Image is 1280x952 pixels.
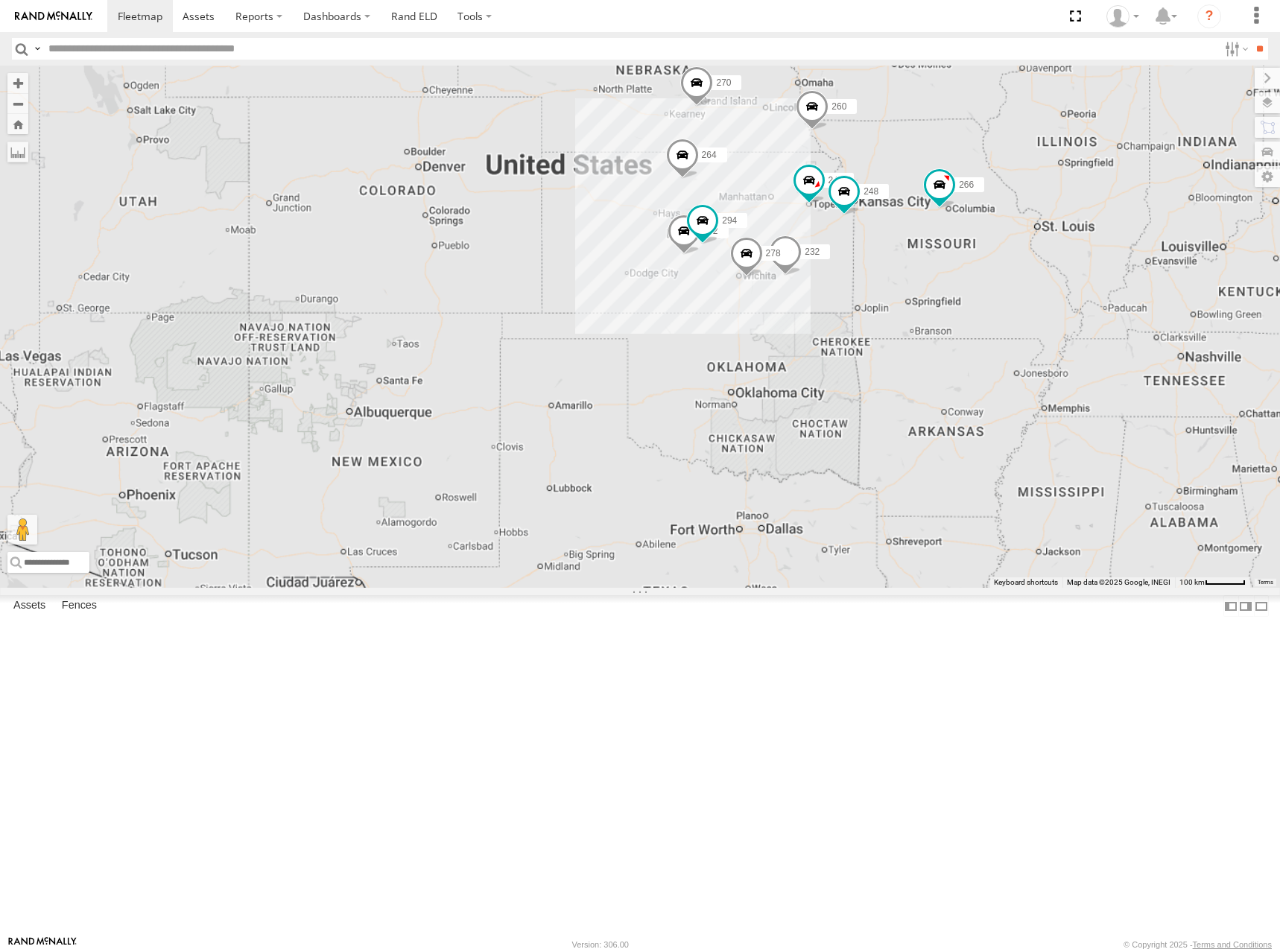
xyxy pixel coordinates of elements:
[1067,578,1170,586] span: Map data ©2025 Google, INEGI
[766,247,781,258] span: 278
[702,150,717,160] span: 264
[1255,166,1280,187] label: Map Settings
[15,11,92,22] img: rand-logo.svg
[1219,38,1251,60] label: Search Filter Options
[54,596,104,617] label: Fences
[7,114,28,134] button: Zoom Home
[1254,595,1269,617] label: Hide Summary Table
[7,515,37,545] button: Drag Pegman onto the map to open Street View
[716,77,731,88] span: 270
[864,185,878,196] span: 248
[572,940,629,949] div: Version: 306.00
[722,215,737,226] span: 294
[1258,579,1273,585] a: Terms (opens in new tab)
[1101,5,1144,28] div: Shane Miller
[1193,940,1272,949] a: Terms and Conditions
[994,577,1058,588] button: Keyboard shortcuts
[8,937,77,952] a: Visit our Website
[1175,577,1250,588] button: Map Scale: 100 km per 51 pixels
[831,101,846,111] span: 260
[1179,578,1205,586] span: 100 km
[7,93,28,114] button: Zoom out
[6,596,53,617] label: Assets
[805,246,820,256] span: 232
[1238,595,1253,617] label: Dock Summary Table to the Right
[959,180,974,190] span: 266
[7,73,28,93] button: Zoom in
[1223,595,1238,617] label: Dock Summary Table to the Left
[1124,940,1272,949] div: © Copyright 2025 -
[1197,4,1221,28] i: ?
[7,142,28,162] label: Measure
[31,38,43,60] label: Search Query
